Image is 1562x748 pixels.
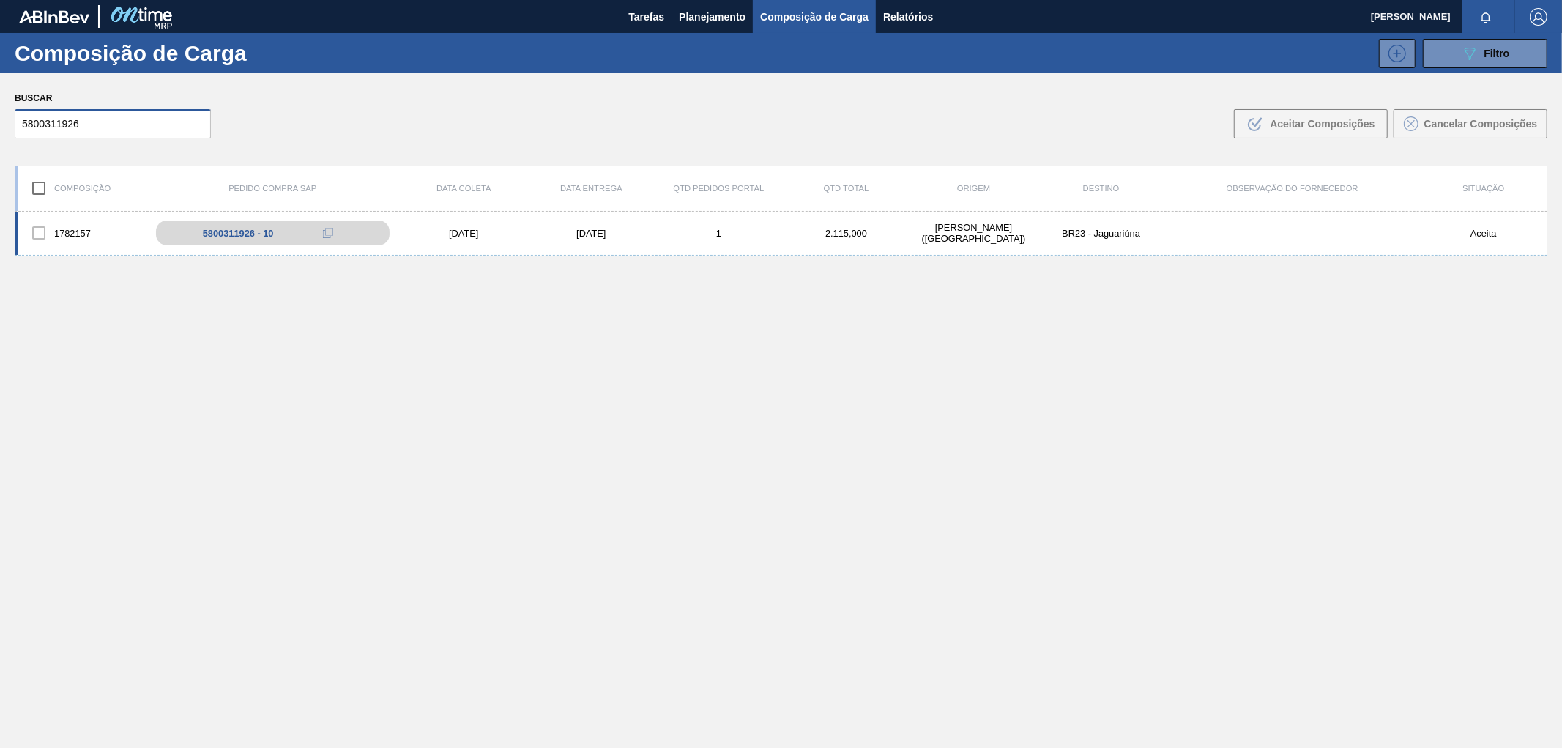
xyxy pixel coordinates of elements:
span: Cancelar Composições [1424,118,1538,130]
img: Logout [1530,8,1547,26]
span: Planejamento [679,8,745,26]
div: Destino [1038,184,1165,193]
span: Aceitar Composições [1270,118,1375,130]
div: Qtd Total [783,184,910,193]
div: [DATE] [527,228,655,239]
div: Data entrega [527,184,655,193]
div: Copiar [313,224,343,242]
div: Situação [1420,184,1547,193]
h1: Composição de Carga [15,45,261,62]
label: Buscar [15,88,211,109]
div: [DATE] [400,228,527,239]
div: Observação do Fornecedor [1165,184,1420,193]
div: Composição [18,173,145,204]
div: 1782157 [18,218,145,248]
div: Data coleta [400,184,527,193]
button: Notificações [1462,7,1509,27]
div: Origem [910,184,1038,193]
div: 2.115,000 [783,228,910,239]
div: Aceita [1420,228,1547,239]
div: BAUMGARTEN - BLUMENAU (SC) [910,222,1038,244]
div: BR23 - Jaguariúna [1038,228,1165,239]
button: Cancelar Composições [1394,109,1547,138]
div: Qtd Pedidos Portal [655,184,782,193]
img: TNhmsLtSVTkK8tSr43FrP2fwEKptu5GPRR3wAAAABJRU5ErkJggg== [19,10,89,23]
div: Nova Composição [1372,39,1416,68]
div: 5800311926 - 10 [203,228,274,239]
span: Tarefas [628,8,664,26]
div: Pedido Compra SAP [145,184,400,193]
div: 1 [655,228,782,239]
span: Filtro [1484,48,1510,59]
button: Aceitar Composições [1234,109,1388,138]
button: Filtro [1423,39,1547,68]
span: Composição de Carga [760,8,869,26]
span: Relatórios [883,8,933,26]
